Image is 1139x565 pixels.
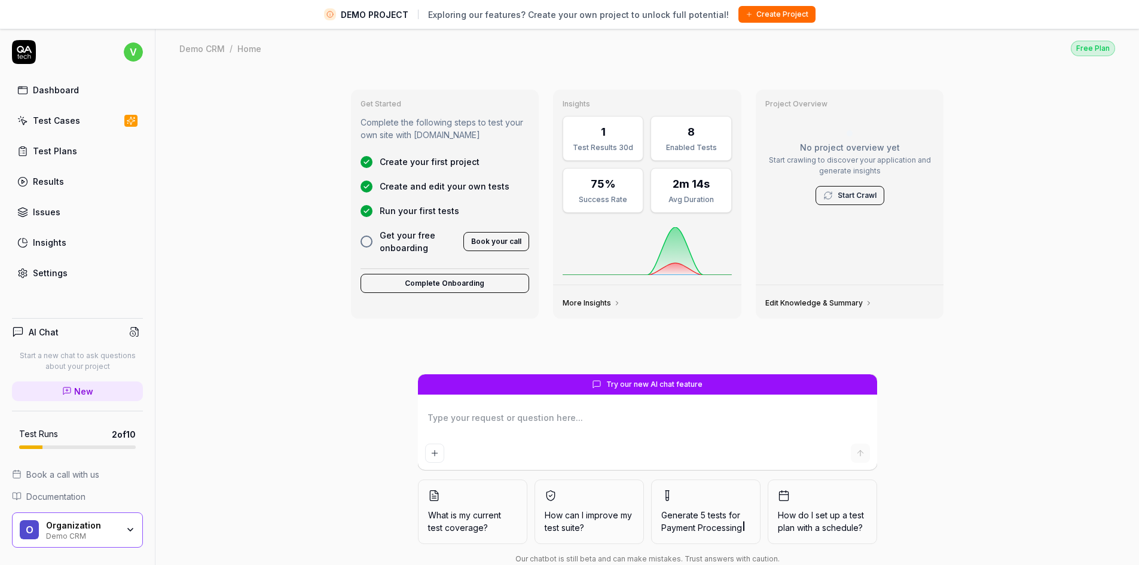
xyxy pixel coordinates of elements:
[738,6,816,23] button: Create Project
[26,490,85,503] span: Documentation
[838,190,877,201] a: Start Crawl
[361,274,530,293] button: Complete Onboarding
[12,350,143,372] p: Start a new chat to ask questions about your project
[418,554,877,564] div: Our chatbot is still beta and can make mistakes. Trust answers with caution.
[12,490,143,503] a: Documentation
[380,155,480,168] span: Create your first project
[688,124,695,140] div: 8
[563,298,621,308] a: More Insights
[768,480,877,544] button: How do I set up a test plan with a schedule?
[12,139,143,163] a: Test Plans
[1071,40,1115,56] button: Free Plan
[661,523,742,533] span: Payment Processing
[20,520,39,539] span: O
[112,428,136,441] span: 2 of 10
[46,520,118,531] div: Organization
[563,99,732,109] h3: Insights
[179,42,225,54] div: Demo CRM
[33,236,66,249] div: Insights
[661,509,750,534] span: Generate 5 tests for
[428,8,729,21] span: Exploring our features? Create your own project to unlock full potential!
[380,204,459,217] span: Run your first tests
[601,124,606,140] div: 1
[12,512,143,548] button: OOrganizationDemo CRM
[765,141,935,154] p: No project overview yet
[33,145,77,157] div: Test Plans
[570,194,636,205] div: Success Rate
[463,232,529,251] button: Book your call
[12,261,143,285] a: Settings
[570,142,636,153] div: Test Results 30d
[26,468,99,481] span: Book a call with us
[591,176,616,192] div: 75%
[380,180,509,193] span: Create and edit your own tests
[12,170,143,193] a: Results
[19,429,58,439] h5: Test Runs
[74,385,93,398] span: New
[33,84,79,96] div: Dashboard
[124,40,143,64] button: v
[29,326,59,338] h4: AI Chat
[124,42,143,62] span: v
[237,42,261,54] div: Home
[463,234,529,246] a: Book your call
[428,509,517,534] span: What is my current test coverage?
[765,99,935,109] h3: Project Overview
[606,379,703,390] span: Try our new AI chat feature
[12,381,143,401] a: New
[651,480,761,544] button: Generate 5 tests forPayment Processing
[380,229,457,254] span: Get your free onboarding
[535,480,644,544] button: How can I improve my test suite?
[12,109,143,132] a: Test Cases
[545,509,634,534] span: How can I improve my test suite?
[33,175,64,188] div: Results
[673,176,710,192] div: 2m 14s
[425,444,444,463] button: Add attachment
[12,231,143,254] a: Insights
[33,206,60,218] div: Issues
[658,194,723,205] div: Avg Duration
[12,78,143,102] a: Dashboard
[33,267,68,279] div: Settings
[765,155,935,176] p: Start crawling to discover your application and generate insights
[46,530,118,540] div: Demo CRM
[341,8,408,21] span: DEMO PROJECT
[658,142,723,153] div: Enabled Tests
[230,42,233,54] div: /
[12,200,143,224] a: Issues
[361,116,530,141] p: Complete the following steps to test your own site with [DOMAIN_NAME]
[1071,41,1115,56] div: Free Plan
[33,114,80,127] div: Test Cases
[361,99,530,109] h3: Get Started
[765,298,872,308] a: Edit Knowledge & Summary
[12,468,143,481] a: Book a call with us
[778,509,867,534] span: How do I set up a test plan with a schedule?
[418,480,527,544] button: What is my current test coverage?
